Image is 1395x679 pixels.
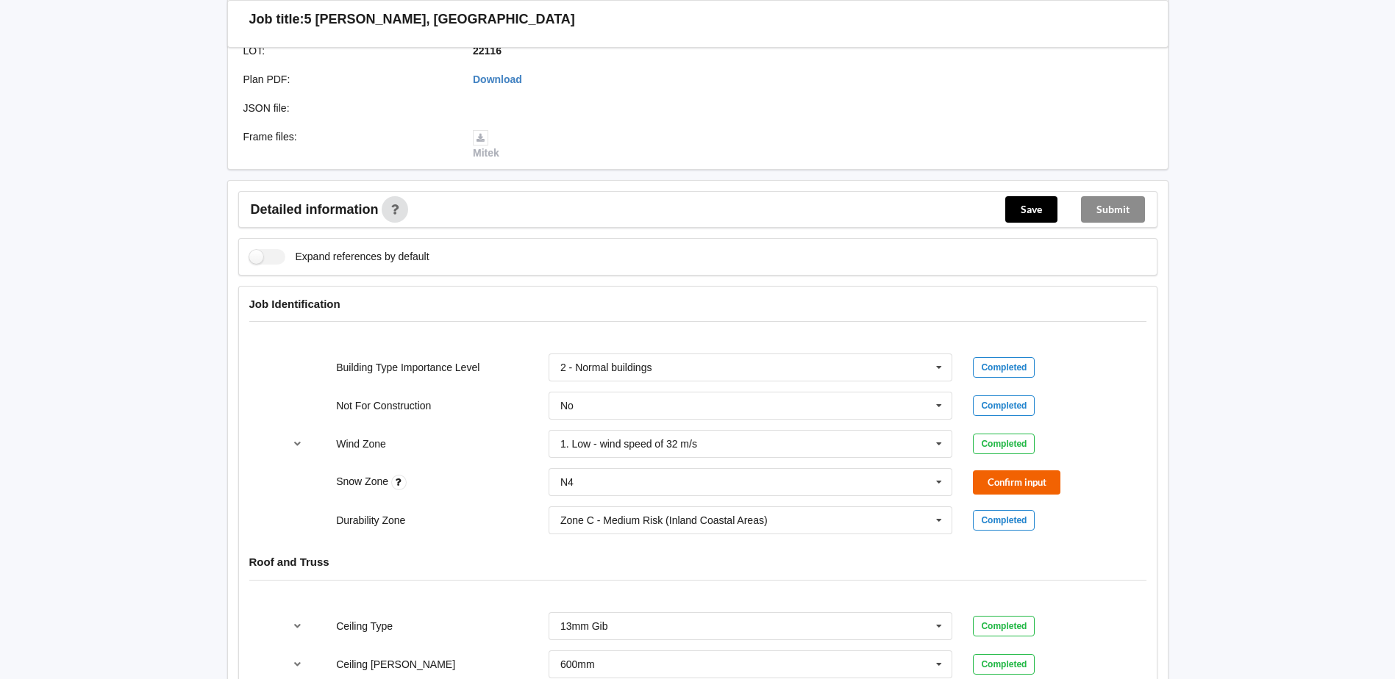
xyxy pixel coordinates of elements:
[233,43,463,58] div: LOT :
[336,362,479,373] label: Building Type Importance Level
[560,515,768,525] div: Zone C - Medium Risk (Inland Coastal Areas)
[473,131,499,159] a: Mitek
[560,400,574,411] div: No
[973,510,1035,531] div: Completed
[283,431,312,457] button: reference-toggle
[304,11,575,28] h3: 5 [PERSON_NAME], [GEOGRAPHIC_DATA]
[973,470,1060,495] button: Confirm input
[249,555,1146,569] h4: Roof and Truss
[283,613,312,639] button: reference-toggle
[560,621,608,631] div: 13mm Gib
[560,362,652,373] div: 2 - Normal buildings
[233,129,463,160] div: Frame files :
[336,475,391,487] label: Snow Zone
[1005,196,1057,223] button: Save
[973,357,1035,378] div: Completed
[973,616,1035,636] div: Completed
[283,651,312,678] button: reference-toggle
[233,101,463,115] div: JSON file :
[560,659,595,669] div: 600mm
[973,654,1035,675] div: Completed
[249,249,429,265] label: Expand references by default
[973,434,1035,454] div: Completed
[336,658,455,670] label: Ceiling [PERSON_NAME]
[336,514,405,526] label: Durability Zone
[249,11,304,28] h3: Job title:
[336,438,386,450] label: Wind Zone
[233,72,463,87] div: Plan PDF :
[560,439,697,449] div: 1. Low - wind speed of 32 m/s
[336,400,431,412] label: Not For Construction
[473,73,522,85] a: Download
[560,477,574,487] div: N4
[251,203,379,216] span: Detailed information
[473,45,502,57] b: 22116
[973,395,1035,416] div: Completed
[249,297,1146,311] h4: Job Identification
[336,620,393,632] label: Ceiling Type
